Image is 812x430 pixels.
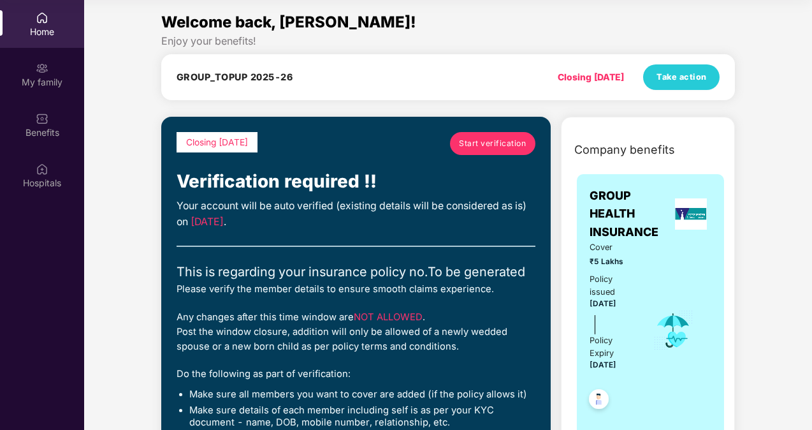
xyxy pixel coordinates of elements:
img: svg+xml;base64,PHN2ZyB4bWxucz0iaHR0cDovL3d3dy53My5vcmcvMjAwMC9zdmciIHdpZHRoPSI0OC45NDMiIGhlaWdodD... [583,385,614,417]
div: This is regarding your insurance policy no. To be generated [177,262,535,282]
span: NOT ALLOWED [354,311,423,323]
div: Policy Expiry [590,334,635,360]
div: Your account will be auto verified (existing details will be considered as is) on . [177,198,535,230]
div: Policy issued [590,273,635,299]
span: ₹5 Lakhs [590,256,635,268]
div: Do the following as part of verification: [177,367,535,382]
a: Start verification [450,132,535,155]
img: svg+xml;base64,PHN2ZyBpZD0iSG9tZSIgeG1sbnM9Imh0dHA6Ly93d3cudzMub3JnLzIwMDAvc3ZnIiB3aWR0aD0iMjAiIG... [36,11,48,24]
span: [DATE] [590,360,616,369]
button: Take action [643,64,720,90]
img: svg+xml;base64,PHN2ZyBpZD0iSG9zcGl0YWxzIiB4bWxucz0iaHR0cDovL3d3dy53My5vcmcvMjAwMC9zdmciIHdpZHRoPS... [36,163,48,175]
span: Welcome back, [PERSON_NAME]! [161,13,416,31]
div: Verification required !! [177,168,535,196]
div: Closing [DATE] [558,70,624,84]
span: [DATE] [590,299,616,308]
h4: GROUP_TOPUP 2025-26 [177,71,293,84]
img: icon [653,309,694,352]
li: Make sure all members you want to cover are added (if the policy allows it) [189,389,535,401]
div: Enjoy your benefits! [161,34,736,48]
span: Company benefits [574,141,675,159]
img: svg+xml;base64,PHN2ZyBpZD0iQmVuZWZpdHMiIHhtbG5zPSJodHRwOi8vd3d3LnczLm9yZy8yMDAwL3N2ZyIgd2lkdGg9Ij... [36,112,48,125]
img: insurerLogo [675,198,707,230]
span: [DATE] [191,216,224,228]
span: Cover [590,241,635,254]
li: Make sure details of each member including self is as per your KYC document - name, DOB, mobile n... [189,404,535,429]
div: Any changes after this time window are . Post the window closure, addition will only be allowed o... [177,310,535,355]
span: Start verification [459,137,526,149]
span: GROUP HEALTH INSURANCE [590,187,671,241]
div: Please verify the member details to ensure smooth claims experience. [177,282,535,297]
img: svg+xml;base64,PHN2ZyB3aWR0aD0iMjAiIGhlaWdodD0iMjAiIHZpZXdCb3g9IjAgMCAyMCAyMCIgZmlsbD0ibm9uZSIgeG... [36,62,48,75]
span: Take action [656,71,707,84]
span: Closing [DATE] [186,137,248,147]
